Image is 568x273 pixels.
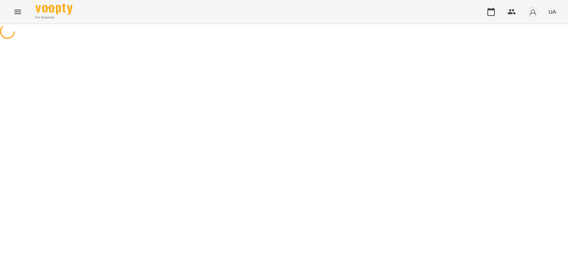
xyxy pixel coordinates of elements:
[545,5,559,18] button: UA
[528,7,538,17] img: avatar_s.png
[35,15,72,20] span: For Business
[35,4,72,14] img: Voopty Logo
[548,8,556,16] span: UA
[9,3,27,21] button: Menu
